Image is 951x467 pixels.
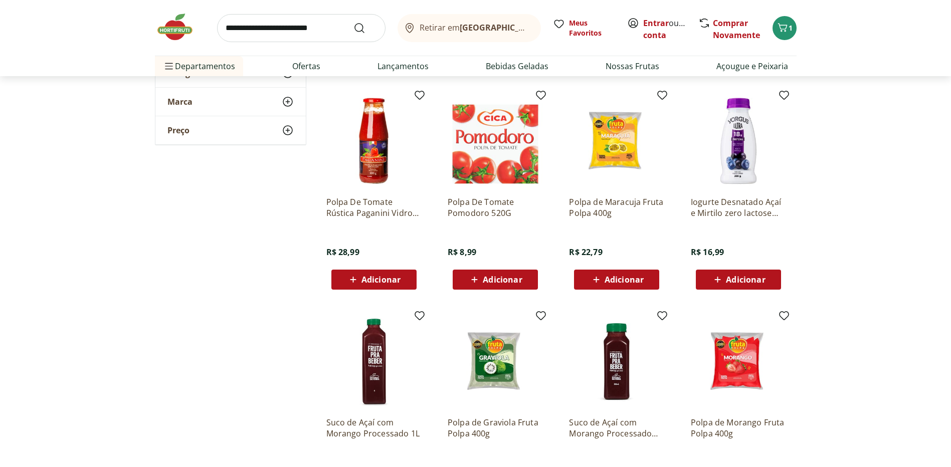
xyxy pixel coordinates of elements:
span: R$ 22,79 [569,247,602,258]
span: Marca [167,97,193,107]
span: Preço [167,125,189,135]
img: Polpa de Graviola Fruta Polpa 400g [448,314,543,409]
a: Polpa de Morango Fruta Polpa 400g [691,417,786,439]
img: Polpa de Morango Fruta Polpa 400g [691,314,786,409]
span: Meus Favoritos [569,18,615,38]
button: Carrinho [773,16,797,40]
a: Iogurte Desnatado Açaí e Mirtilo zero lactose Yorgus 300g [691,196,786,218]
a: Suco de Açaí com Morango Processado 300ml [569,417,664,439]
span: Retirar em [420,23,530,32]
span: Adicionar [483,276,522,284]
a: Entrar [643,18,669,29]
span: ou [643,17,688,41]
button: Adicionar [574,270,659,290]
button: Marca [155,88,306,116]
a: Lançamentos [377,60,429,72]
a: Polpa De Tomate Pomodoro 520G [448,196,543,218]
img: Iogurte Desnatado Açaí e Mirtilo zero lactose Yorgus 300g [691,93,786,188]
a: Meus Favoritos [553,18,615,38]
span: Adicionar [361,276,401,284]
button: Adicionar [453,270,538,290]
button: Submit Search [353,22,377,34]
a: Suco de Açaí com Morango Processado 1L [326,417,422,439]
img: Suco de Açaí com Morango Processado 1L [326,314,422,409]
img: Polpa De Tomate Pomodoro 520G [448,93,543,188]
a: Polpa de Maracuja Fruta Polpa 400g [569,196,664,218]
button: Retirar em[GEOGRAPHIC_DATA]/[GEOGRAPHIC_DATA] [398,14,541,42]
button: Adicionar [696,270,781,290]
a: Polpa de Graviola Fruta Polpa 400g [448,417,543,439]
a: Açougue e Peixaria [716,60,788,72]
span: R$ 16,99 [691,247,724,258]
a: Ofertas [292,60,320,72]
span: R$ 8,99 [448,247,476,258]
button: Menu [163,54,175,78]
img: Polpa De Tomate Rústica Paganini Vidro 690G [326,93,422,188]
span: R$ 28,99 [326,247,359,258]
img: Suco de Açaí com Morango Processado 300ml [569,314,664,409]
a: Bebidas Geladas [486,60,548,72]
span: Adicionar [605,276,644,284]
span: Departamentos [163,54,235,78]
img: Hortifruti [155,12,205,42]
button: Adicionar [331,270,417,290]
a: Polpa De Tomate Rústica Paganini Vidro 690G [326,196,422,218]
a: Criar conta [643,18,698,41]
button: Preço [155,116,306,144]
span: Adicionar [726,276,765,284]
img: Polpa de Maracuja Fruta Polpa 400g [569,93,664,188]
input: search [217,14,386,42]
span: 1 [789,23,793,33]
b: [GEOGRAPHIC_DATA]/[GEOGRAPHIC_DATA] [460,22,629,33]
a: Nossas Frutas [606,60,659,72]
a: Comprar Novamente [713,18,760,41]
